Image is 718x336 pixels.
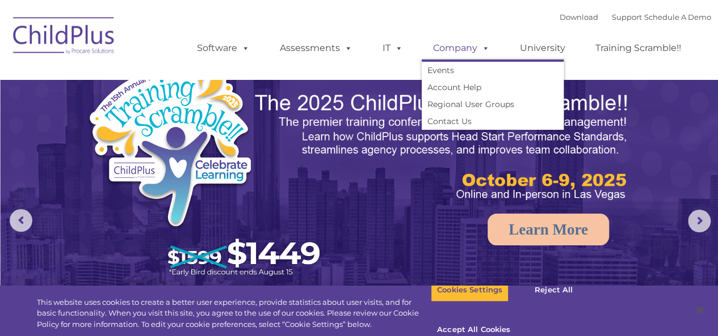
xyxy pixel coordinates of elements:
[422,79,564,96] a: Account Help
[488,214,609,245] a: Learn More
[509,37,577,59] a: University
[431,278,509,302] button: Cookies Settings
[612,12,642,22] a: Support
[518,278,589,302] button: Reject All
[584,37,692,59] a: Training Scramble!!
[687,297,712,322] button: Close
[158,75,192,83] span: Last name
[37,297,431,330] div: This website uses cookies to create a better user experience, provide statistics about user visit...
[422,37,501,59] a: Company
[158,121,206,130] span: Phone number
[422,113,564,130] a: Contact Us
[7,9,121,66] img: ChildPlus by Procare Solutions
[422,62,564,79] a: Events
[560,12,711,22] font: |
[371,37,414,59] a: IT
[644,12,711,22] a: Schedule A Demo
[268,37,364,59] a: Assessments
[186,37,261,59] a: Software
[422,96,564,113] a: Regional User Groups
[560,12,598,22] a: Download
